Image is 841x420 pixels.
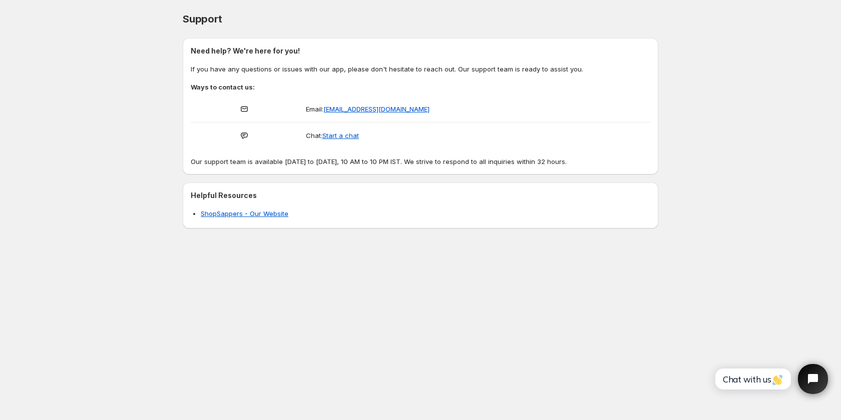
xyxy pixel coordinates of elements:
span: Support [183,13,222,25]
h2: Need help? We're here for you! [191,46,650,56]
a: [EMAIL_ADDRESS][DOMAIN_NAME] [323,105,430,113]
a: ShopSappers - Our Website [201,209,288,217]
p: If you have any questions or issues with our app, please don't hesitate to reach out. Our support... [191,64,650,74]
iframe: Tidio Chat [704,355,836,402]
span: Chat: [306,131,322,139]
h2: Helpful Resources [191,190,650,200]
span: Email: [306,105,323,113]
p: Our support team is available [DATE] to [DATE], 10 AM to 10 PM IST. We strive to respond to all i... [191,156,650,166]
button: Start a chat [322,131,359,139]
h3: Ways to contact us: [191,82,650,92]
